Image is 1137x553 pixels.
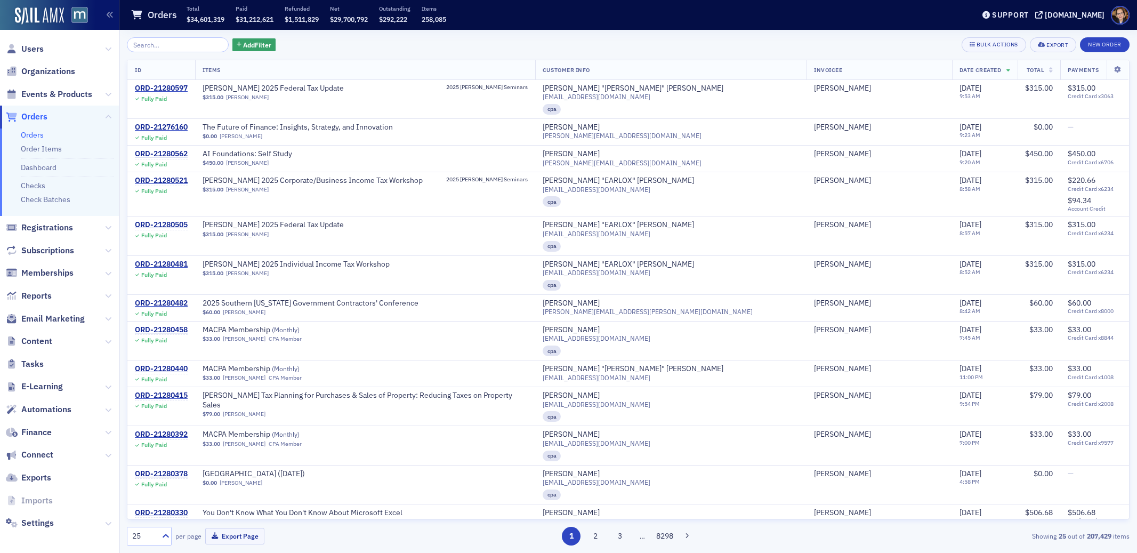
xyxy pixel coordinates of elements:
[814,508,871,518] a: [PERSON_NAME]
[203,84,344,93] a: [PERSON_NAME] 2025 Federal Tax Update
[814,391,871,400] div: [PERSON_NAME]
[135,391,188,400] a: ORD-21280415
[203,430,337,439] span: MACPA Membership
[203,469,337,479] span: MACPA Town Hall (September 2025)
[226,518,269,525] a: [PERSON_NAME]
[269,374,302,381] div: CPA Member
[187,5,224,12] p: Total
[1068,122,1074,132] span: —
[141,310,167,317] div: Fully Paid
[543,149,600,159] a: [PERSON_NAME]
[1068,205,1122,212] span: Account Credit
[543,334,650,342] span: [EMAIL_ADDRESS][DOMAIN_NAME]
[814,84,871,93] a: [PERSON_NAME]
[543,66,590,74] span: Customer Info
[203,335,220,342] span: $33.00
[543,469,600,479] div: [PERSON_NAME]
[959,268,980,276] time: 8:52 AM
[959,229,980,237] time: 8:57 AM
[814,260,945,269] span: EARLOX Oxley
[1029,298,1053,308] span: $60.00
[543,159,701,167] span: [PERSON_NAME][EMAIL_ADDRESS][DOMAIN_NAME]
[814,123,945,132] span: Michelle Brown
[543,508,600,518] div: [PERSON_NAME]
[1068,175,1095,185] span: $220.66
[272,325,300,334] span: ( Monthly )
[1068,390,1091,400] span: $79.00
[203,508,402,518] a: You Don't Know What You Don't Know About Microsoft Excel
[959,373,983,381] time: 11:00 PM
[959,158,980,166] time: 9:20 AM
[21,163,57,172] a: Dashboard
[6,222,73,234] a: Registrations
[203,430,337,439] a: MACPA Membership (Monthly)
[543,241,561,252] div: cpa
[135,66,141,74] span: ID
[1068,374,1122,381] span: Credit Card x1008
[1068,66,1099,74] span: Payments
[610,527,629,546] button: 3
[959,175,981,185] span: [DATE]
[21,130,44,140] a: Orders
[21,290,52,302] span: Reports
[135,430,188,439] div: ORD-21280392
[1068,364,1091,373] span: $33.00
[203,186,223,193] span: $315.00
[21,517,54,529] span: Settings
[187,15,224,23] span: $34,601,319
[814,364,945,374] span: Mary Edwards Edwards
[814,176,871,186] a: [PERSON_NAME]
[814,299,945,308] span: Jodi Stanalonis
[285,5,319,12] p: Refunded
[814,469,871,479] a: [PERSON_NAME]
[446,84,528,91] span: 2025 [PERSON_NAME] Seminars
[1029,325,1053,334] span: $33.00
[203,270,223,277] span: $315.00
[64,7,88,25] a: View Homepage
[21,89,92,100] span: Events & Products
[1068,149,1095,158] span: $450.00
[959,259,981,269] span: [DATE]
[203,176,423,186] a: [PERSON_NAME] 2025 Corporate/Business Income Tax Workshop
[135,325,188,335] div: ORD-21280458
[135,149,188,159] div: ORD-21280562
[21,381,63,392] span: E-Learning
[21,245,74,257] span: Subscriptions
[330,5,368,12] p: Net
[203,309,220,316] span: $60.00
[814,430,871,439] a: [PERSON_NAME]
[6,427,52,438] a: Finance
[135,299,188,308] div: ORD-21280482
[814,176,945,186] span: EARLOX Oxley
[1030,37,1076,52] button: Export
[203,325,337,335] span: MACPA Membership
[21,472,51,484] span: Exports
[1025,259,1053,269] span: $315.00
[203,220,344,230] a: [PERSON_NAME] 2025 Federal Tax Update
[959,92,980,100] time: 9:53 AM
[543,104,561,115] div: cpa
[543,123,600,132] a: [PERSON_NAME]
[135,176,188,186] a: ORD-21280521
[814,325,871,335] div: [PERSON_NAME]
[135,220,188,230] a: ORD-21280505
[203,94,223,101] span: $315.00
[141,161,167,168] div: Fully Paid
[1025,175,1053,185] span: $315.00
[21,111,47,123] span: Orders
[330,15,368,23] span: $29,700,792
[226,159,269,166] a: [PERSON_NAME]
[543,391,600,400] div: [PERSON_NAME]
[141,95,167,102] div: Fully Paid
[959,131,980,139] time: 9:23 AM
[543,430,600,439] a: [PERSON_NAME]
[814,260,871,269] a: [PERSON_NAME]
[814,149,871,159] div: [PERSON_NAME]
[135,469,188,479] a: ORD-21280378
[272,430,300,438] span: ( Monthly )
